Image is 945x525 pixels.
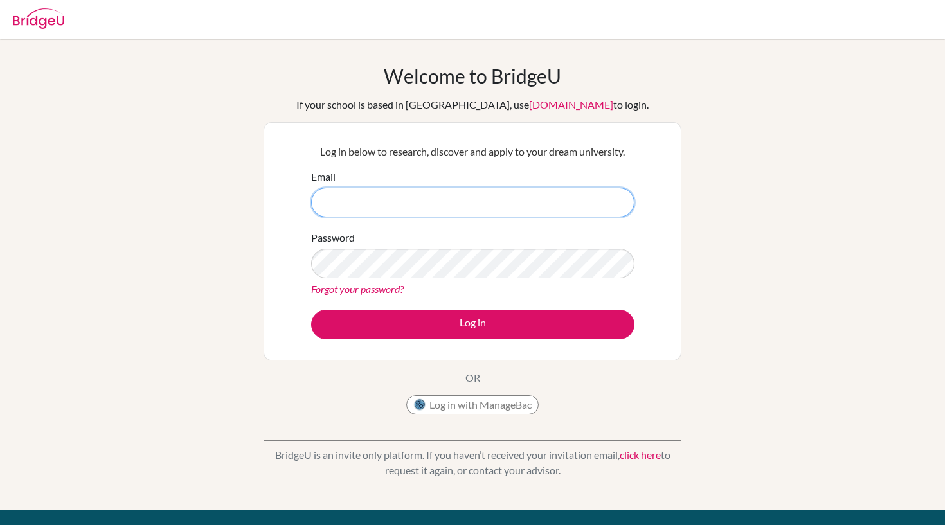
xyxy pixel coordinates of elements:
[529,98,613,111] a: [DOMAIN_NAME]
[311,230,355,245] label: Password
[620,449,661,461] a: click here
[465,370,480,386] p: OR
[13,8,64,29] img: Bridge-U
[311,169,336,184] label: Email
[296,97,649,112] div: If your school is based in [GEOGRAPHIC_DATA], use to login.
[406,395,539,414] button: Log in with ManageBac
[311,144,634,159] p: Log in below to research, discover and apply to your dream university.
[311,310,634,339] button: Log in
[264,447,681,478] p: BridgeU is an invite only platform. If you haven’t received your invitation email, to request it ...
[384,64,561,87] h1: Welcome to BridgeU
[311,283,404,295] a: Forgot your password?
